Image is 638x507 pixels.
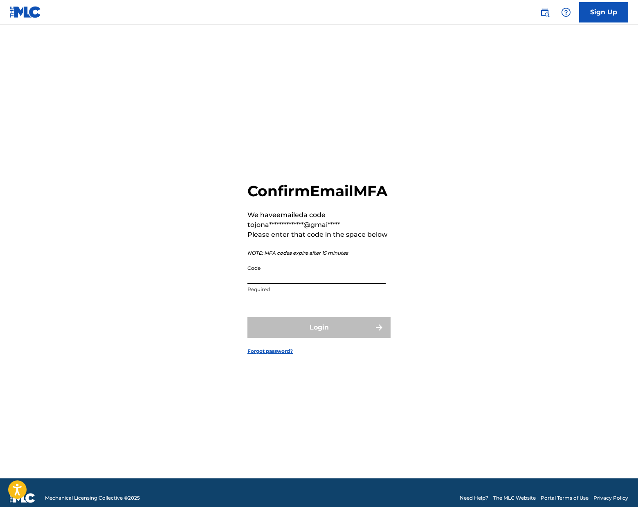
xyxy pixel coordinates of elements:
img: help [561,7,571,17]
p: Please enter that code in the space below [247,230,391,240]
a: Sign Up [579,2,628,22]
a: Public Search [537,4,553,20]
a: Portal Terms of Use [541,494,589,502]
a: Forgot password? [247,348,293,355]
a: Privacy Policy [593,494,628,502]
a: The MLC Website [493,494,536,502]
span: Mechanical Licensing Collective © 2025 [45,494,140,502]
a: Need Help? [460,494,488,502]
img: logo [10,493,35,503]
p: Required [247,286,386,293]
p: NOTE: MFA codes expire after 15 minutes [247,249,391,257]
img: MLC Logo [10,6,41,18]
img: search [540,7,550,17]
h2: Confirm Email MFA [247,182,391,200]
div: Help [558,4,574,20]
